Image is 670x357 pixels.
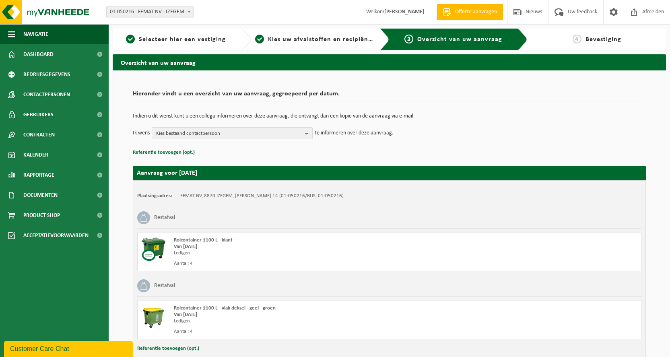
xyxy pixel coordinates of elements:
span: Contactpersonen [23,85,70,105]
span: Overzicht van uw aanvraag [417,36,502,43]
span: 1 [126,35,135,43]
span: Bevestiging [585,36,621,43]
button: Referentie toevoegen (opt.) [137,343,199,354]
div: Ledigen [174,250,422,256]
span: Contracten [23,125,55,145]
span: Gebruikers [23,105,54,125]
span: Acceptatievoorwaarden [23,225,89,246]
div: Aantal: 4 [174,328,422,335]
strong: Van [DATE] [174,312,197,317]
span: Rolcontainer 1100 L - vlak deksel - geel - groen [174,305,276,311]
span: 01-050216 - FEMAT NV - IZEGEM [106,6,194,18]
h3: Restafval [154,211,175,224]
iframe: chat widget [4,339,134,357]
strong: Van [DATE] [174,244,197,249]
h2: Overzicht van uw aanvraag [113,54,666,70]
span: Kies uw afvalstoffen en recipiënten [268,36,379,43]
a: 1Selecteer hier een vestiging [117,35,235,44]
strong: [PERSON_NAME] [384,9,425,15]
span: Offerte aanvragen [453,8,499,16]
p: Ik wens [133,127,150,139]
p: te informeren over deze aanvraag. [315,127,394,139]
span: Selecteer hier een vestiging [139,36,226,43]
span: Bedrijfsgegevens [23,64,70,85]
img: WB-1100-HPE-GN-50.png [142,305,166,329]
span: 4 [573,35,581,43]
span: Dashboard [23,44,54,64]
span: Navigatie [23,24,48,44]
button: Referentie toevoegen (opt.) [133,147,195,158]
a: 2Kies uw afvalstoffen en recipiënten [255,35,373,44]
span: Documenten [23,185,58,205]
h2: Hieronder vindt u een overzicht van uw aanvraag, gegroepeerd per datum. [133,91,646,101]
span: Kies bestaand contactpersoon [156,128,302,140]
div: Aantal: 4 [174,260,422,267]
td: FEMAT NV, 8870 IZEGEM, [PERSON_NAME] 14 (01-050216/BUS, 01-050216) [180,193,344,199]
span: Kalender [23,145,48,165]
span: Product Shop [23,205,60,225]
p: Indien u dit wenst kunt u een collega informeren over deze aanvraag, die ontvangt dan een kopie v... [133,113,646,119]
strong: Plaatsingsadres: [137,193,172,198]
button: Kies bestaand contactpersoon [152,127,313,139]
div: Ledigen [174,318,422,324]
span: 3 [404,35,413,43]
span: Rolcontainer 1100 L - klant [174,237,233,243]
span: 2 [255,35,264,43]
a: Offerte aanvragen [437,4,503,20]
h3: Restafval [154,279,175,292]
img: WB-1100-CU.png [142,237,166,261]
span: 01-050216 - FEMAT NV - IZEGEM [107,6,193,18]
strong: Aanvraag voor [DATE] [137,170,197,176]
span: Rapportage [23,165,54,185]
